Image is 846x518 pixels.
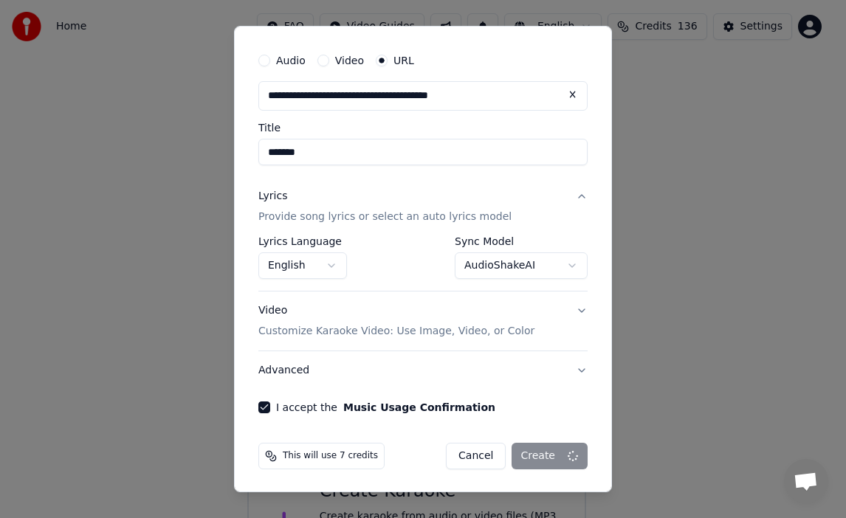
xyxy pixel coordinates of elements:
label: Audio [276,55,306,66]
p: Customize Karaoke Video: Use Image, Video, or Color [258,324,534,339]
button: Advanced [258,351,588,390]
label: Lyrics Language [258,236,347,246]
p: Provide song lyrics or select an auto lyrics model [258,210,512,224]
div: Video [258,303,534,339]
label: Title [258,122,588,133]
button: Cancel [446,443,506,469]
div: Lyrics [258,189,287,204]
label: Video [335,55,364,66]
span: This will use 7 credits [283,450,378,462]
label: URL [393,55,414,66]
div: LyricsProvide song lyrics or select an auto lyrics model [258,236,588,291]
button: VideoCustomize Karaoke Video: Use Image, Video, or Color [258,291,588,350]
button: LyricsProvide song lyrics or select an auto lyrics model [258,177,588,236]
label: I accept the [276,402,495,412]
label: Sync Model [455,236,588,246]
button: I accept the [343,402,495,412]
